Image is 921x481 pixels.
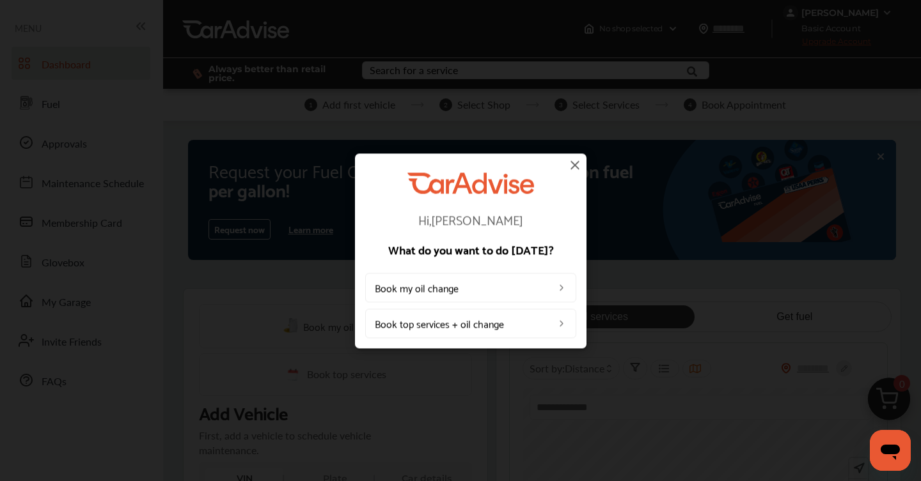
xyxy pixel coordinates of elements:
[870,430,911,471] iframe: Button to launch messaging window
[567,157,583,172] img: close-icon.a004319c.svg
[556,318,567,328] img: left_arrow_icon.0f472efe.svg
[365,309,576,338] a: Book top services + oil change
[365,273,576,302] a: Book my oil change
[365,213,576,225] p: Hi, [PERSON_NAME]
[365,243,576,255] p: What do you want to do [DATE]?
[407,172,534,194] img: CarAdvise Logo
[556,282,567,293] img: left_arrow_icon.0f472efe.svg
